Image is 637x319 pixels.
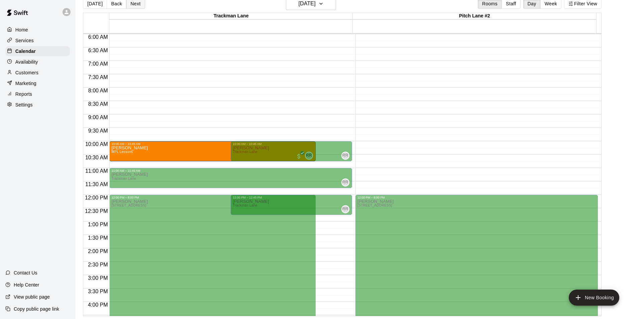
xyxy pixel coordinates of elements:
[342,179,348,186] span: RR
[296,153,302,160] span: All customers have paid
[5,78,70,88] a: Marketing
[231,195,352,215] div: 12:00 PM – 12:45 PM: Available
[84,181,110,187] span: 11:30 AM
[233,204,257,207] span: Trackman Lane
[15,37,34,44] p: Services
[353,13,596,19] div: Pitch Lane #2
[5,68,70,78] a: Customers
[341,178,349,186] div: Ryan Roets
[569,290,619,306] button: add
[342,152,348,159] span: RR
[231,141,352,161] div: 10:00 AM – 10:45 AM: Available
[83,208,109,214] span: 12:30 PM
[15,69,38,76] p: Customers
[15,59,38,65] p: Availability
[86,248,110,254] span: 2:00 PM
[109,168,352,188] div: 11:00 AM – 11:45 AM: Available
[86,289,110,294] span: 3:30 PM
[84,168,110,174] span: 11:00 AM
[233,142,350,146] div: 10:00 AM – 10:45 AM
[341,152,349,160] div: Ryan Roets
[14,282,39,288] p: Help Center
[111,196,314,199] div: 12:00 PM – 8:00 PM
[341,205,349,213] div: Ryan Roets
[84,141,110,147] span: 10:00 AM
[14,269,37,276] p: Contact Us
[86,275,110,281] span: 3:00 PM
[5,89,70,99] a: Reports
[87,101,110,107] span: 8:30 AM
[87,74,110,80] span: 7:30 AM
[83,195,109,201] span: 12:00 PM
[5,35,70,46] a: Services
[86,222,110,227] span: 1:00 PM
[15,48,36,55] p: Calendar
[5,46,70,56] a: Calendar
[111,169,350,172] div: 11:00 AM – 11:45 AM
[111,177,136,180] span: Trackman Lane
[14,306,59,312] p: Copy public page link
[15,80,36,87] p: Marketing
[87,128,110,134] span: 9:30 AM
[15,26,28,33] p: Home
[86,262,110,267] span: 2:30 PM
[86,235,110,241] span: 1:30 PM
[357,204,392,207] span: [STREET_ADDRESS]
[342,206,348,213] span: RR
[111,150,133,154] span: MPL Lessons
[111,142,314,146] div: 10:00 AM – 10:45 AM
[87,114,110,120] span: 9:00 AM
[15,101,33,108] p: Settings
[111,204,146,207] span: [STREET_ADDRESS]
[87,61,110,67] span: 7:00 AM
[87,88,110,93] span: 8:00 AM
[109,141,316,161] div: 10:00 AM – 10:45 AM: MPL Lessons
[5,57,70,67] a: Availability
[86,302,110,308] span: 4:00 PM
[233,150,257,154] span: Trackman Lane
[87,34,110,40] span: 6:00 AM
[15,91,32,97] p: Reports
[5,25,70,35] a: Home
[109,13,353,19] div: Trackman Lane
[233,196,350,199] div: 12:00 PM – 12:45 PM
[14,294,50,300] p: View public page
[84,155,110,160] span: 10:30 AM
[357,196,596,199] div: 12:00 PM – 8:00 PM
[87,48,110,53] span: 6:30 AM
[5,100,70,110] a: Settings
